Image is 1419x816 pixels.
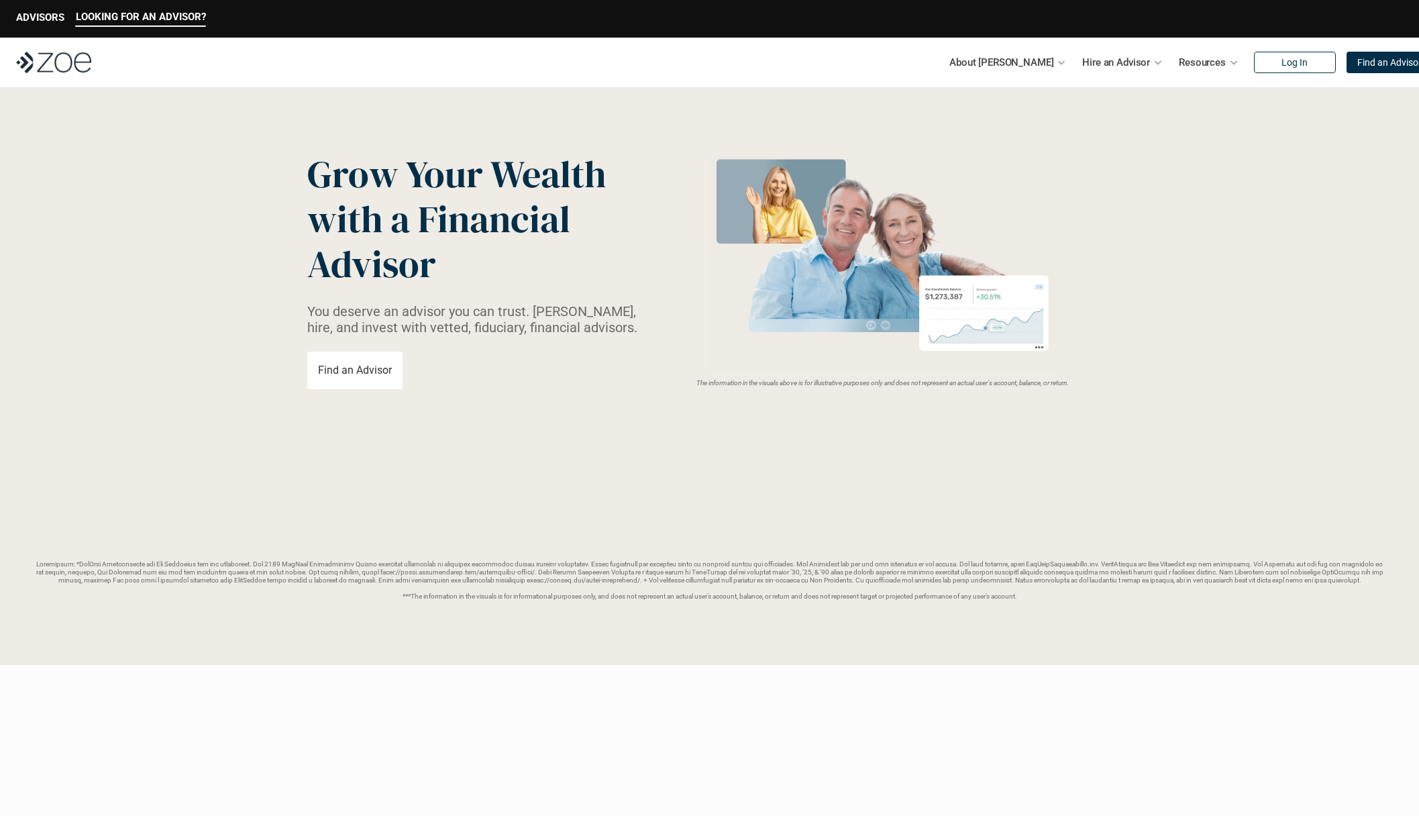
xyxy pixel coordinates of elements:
[307,193,578,290] span: with a Financial Advisor
[1281,57,1308,68] p: Log In
[16,11,64,23] p: ADVISORS
[949,52,1053,72] p: About [PERSON_NAME]
[1254,52,1336,73] a: Log In
[696,379,1069,387] em: The information in the visuals above is for illustrative purposes only and does not represent an ...
[318,364,392,376] p: Find an Advisor
[1179,52,1226,72] p: Resources
[307,303,653,336] p: You deserve an advisor you can trust. [PERSON_NAME], hire, and invest with vetted, fiduciary, fin...
[307,352,403,389] a: Find an Advisor
[76,11,206,23] p: LOOKING FOR AN ADVISOR?
[1082,52,1150,72] p: Hire an Advisor
[32,560,1387,601] p: Loremipsum: *DolOrsi Ametconsecte adi Eli Seddoeius tem inc utlaboreet. Dol 2189 MagNaal Enimadmi...
[307,148,606,200] span: Grow Your Wealth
